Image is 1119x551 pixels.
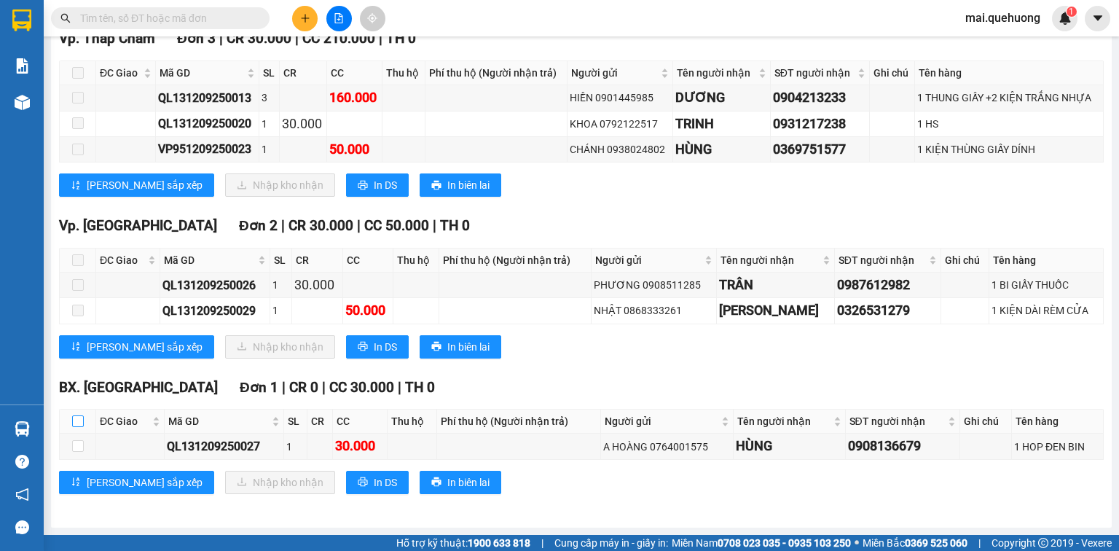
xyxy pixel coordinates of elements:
[270,249,292,273] th: SL
[837,300,938,321] div: 0326531279
[87,339,203,355] span: [PERSON_NAME] sắp xếp
[672,535,851,551] span: Miền Nam
[1012,410,1104,434] th: Tên hàng
[262,116,277,132] div: 1
[333,410,388,434] th: CC
[571,65,658,81] span: Người gửi
[960,410,1012,434] th: Ghi chú
[554,535,668,551] span: Cung cấp máy in - giấy in:
[15,95,30,110] img: warehouse-icon
[439,249,592,273] th: Phí thu hộ (Người nhận trả)
[420,335,501,359] button: printerIn biên lai
[334,13,344,23] span: file-add
[905,537,967,549] strong: 0369 525 060
[737,413,830,429] span: Tên người nhận
[917,90,1100,106] div: 1 THUNG GIẤY +2 KIỆN TRẮNG NHỰA
[425,61,568,85] th: Phí thu hộ (Người nhận trả)
[329,87,380,108] div: 160.000
[358,477,368,488] span: printer
[379,30,382,47] span: |
[59,217,217,234] span: Vp. [GEOGRAPHIC_DATA]
[87,177,203,193] span: [PERSON_NAME] sắp xếp
[307,410,333,434] th: CR
[675,139,767,160] div: HÙNG
[280,61,327,85] th: CR
[374,339,397,355] span: In DS
[734,434,845,459] td: HÙNG
[837,275,938,295] div: 0987612982
[774,65,855,81] span: SĐT người nhận
[327,61,382,85] th: CC
[360,6,385,31] button: aim
[282,379,286,396] span: |
[345,300,391,321] div: 50.000
[156,85,259,111] td: QL131209250013
[870,61,915,85] th: Ghi chú
[440,217,470,234] span: TH 0
[978,535,981,551] span: |
[594,302,715,319] div: NHẬT 0868333261
[570,116,670,132] div: KHOA 0792122517
[15,488,29,501] span: notification
[771,112,871,137] td: 0931217238
[158,114,256,133] div: QL131209250020
[431,477,441,488] span: printer
[595,252,702,268] span: Người gửi
[167,437,280,456] div: QL131209250027
[1059,12,1072,25] img: icon-new-feature
[300,13,310,23] span: plus
[736,436,842,456] div: HÙNG
[1069,7,1074,17] span: 1
[570,141,670,157] div: CHÁNH 0938024802
[954,9,1052,27] span: mai.quehuong
[717,298,834,324] td: KIM QUY
[393,249,439,273] th: Thu hộ
[59,30,155,47] span: Vp. Tháp Chàm
[405,379,435,396] span: TH 0
[289,379,318,396] span: CR 0
[80,10,252,26] input: Tìm tên, số ĐT hoặc mã đơn
[160,65,244,81] span: Mã GD
[15,421,30,437] img: warehouse-icon
[358,180,368,192] span: printer
[335,436,385,456] div: 30.000
[989,249,1104,273] th: Tên hàng
[158,140,256,158] div: VP951209250023
[771,85,871,111] td: 0904213233
[295,30,299,47] span: |
[160,273,270,298] td: QL131209250026
[719,300,831,321] div: [PERSON_NAME]
[322,379,326,396] span: |
[302,30,375,47] span: CC 210.000
[839,252,926,268] span: SĐT người nhận
[846,434,960,459] td: 0908136679
[343,249,394,273] th: CC
[835,273,941,298] td: 0987612982
[374,177,397,193] span: In DS
[773,114,868,134] div: 0931217238
[773,87,868,108] div: 0904213233
[431,341,441,353] span: printer
[1067,7,1077,17] sup: 1
[281,217,285,234] span: |
[1038,538,1048,548] span: copyright
[396,535,530,551] span: Hỗ trợ kỹ thuật:
[675,87,767,108] div: DƯƠNG
[917,141,1100,157] div: 1 KIỆN THÙNG GIẤY DÍNH
[346,335,409,359] button: printerIn DS
[227,30,291,47] span: CR 30.000
[100,413,149,429] span: ĐC Giao
[329,379,394,396] span: CC 30.000
[294,275,340,295] div: 30.000
[284,410,308,434] th: SL
[420,471,501,494] button: printerIn biên lai
[835,298,941,324] td: 0326531279
[162,302,267,320] div: QL131209250029
[59,471,214,494] button: sort-ascending[PERSON_NAME] sắp xếp
[59,379,218,396] span: BX. [GEOGRAPHIC_DATA]
[71,477,81,488] span: sort-ascending
[357,217,361,234] span: |
[326,6,352,31] button: file-add
[915,61,1103,85] th: Tên hàng
[59,335,214,359] button: sort-ascending[PERSON_NAME] sắp xếp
